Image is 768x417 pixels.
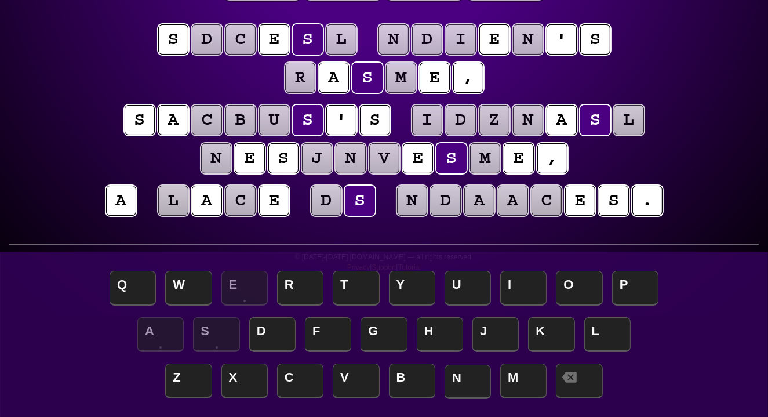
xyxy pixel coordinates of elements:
[158,186,188,216] puzzle-tile: l
[106,186,136,216] puzzle-tile: a
[500,364,547,398] span: M
[259,24,289,55] puzzle-tile: e
[165,271,212,306] span: W
[259,105,289,135] puzzle-tile: u
[446,24,476,55] puzzle-tile: i
[580,105,610,135] puzzle-tile: s
[397,186,427,216] puzzle-tile: n
[221,364,268,398] span: X
[412,105,442,135] puzzle-tile: i
[360,105,390,135] puzzle-tile: s
[201,143,231,173] puzzle-tile: n
[445,271,491,306] span: U
[277,271,323,306] span: R
[225,24,256,55] puzzle-tile: c
[403,143,433,173] puzzle-tile: e
[249,317,296,352] span: D
[412,24,442,55] puzzle-tile: d
[259,186,289,216] puzzle-tile: e
[532,186,562,216] puzzle-tile: c
[537,143,567,173] puzzle-tile: ,
[528,317,574,352] span: K
[326,24,356,55] puzzle-tile: l
[479,24,509,55] puzzle-tile: e
[479,105,509,135] puzzle-tile: z
[599,186,629,216] puzzle-tile: s
[305,317,351,352] span: F
[302,143,332,173] puzzle-tile: j
[612,271,658,306] span: P
[158,105,188,135] puzzle-tile: a
[293,24,323,55] puzzle-tile: s
[221,271,268,306] span: E
[565,186,595,216] puzzle-tile: e
[352,63,383,93] puzzle-tile: s
[632,186,663,216] puzzle-tile: .
[125,105,155,135] puzzle-tile: s
[436,143,467,173] puzzle-tile: s
[389,364,435,398] span: B
[464,186,494,216] puzzle-tile: a
[547,24,577,55] puzzle-tile: '
[192,24,222,55] puzzle-tile: d
[311,186,341,216] puzzle-tile: d
[336,143,366,173] puzzle-tile: n
[293,105,323,135] puzzle-tile: s
[386,63,416,93] puzzle-tile: m
[193,317,239,352] span: S
[326,105,356,135] puzzle-tile: '
[513,105,543,135] puzzle-tile: n
[225,105,256,135] puzzle-tile: b
[285,63,315,93] puzzle-tile: r
[268,143,299,173] puzzle-tile: s
[584,317,631,352] span: L
[165,364,212,398] span: Z
[225,186,256,216] puzzle-tile: c
[333,271,379,306] span: T
[500,271,547,306] span: I
[333,364,379,398] span: V
[420,63,450,93] puzzle-tile: e
[556,271,602,306] span: O
[158,24,188,55] puzzle-tile: s
[378,24,409,55] puzzle-tile: n
[369,143,399,173] puzzle-tile: v
[580,24,610,55] puzzle-tile: s
[319,63,349,93] puzzle-tile: a
[498,186,528,216] puzzle-tile: a
[389,271,435,306] span: Y
[470,143,500,173] puzzle-tile: m
[504,143,534,173] puzzle-tile: e
[192,105,222,135] puzzle-tile: c
[110,271,156,306] span: Q
[345,186,375,216] puzzle-tile: s
[513,24,543,55] puzzle-tile: n
[192,186,222,216] puzzle-tile: a
[277,364,323,398] span: C
[137,317,184,352] span: A
[431,186,461,216] puzzle-tile: d
[235,143,265,173] puzzle-tile: e
[446,105,476,135] puzzle-tile: d
[472,317,519,352] span: J
[614,105,644,135] puzzle-tile: l
[417,317,463,352] span: H
[453,63,483,93] puzzle-tile: ,
[445,365,491,399] span: N
[361,317,407,352] span: G
[547,105,577,135] puzzle-tile: a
